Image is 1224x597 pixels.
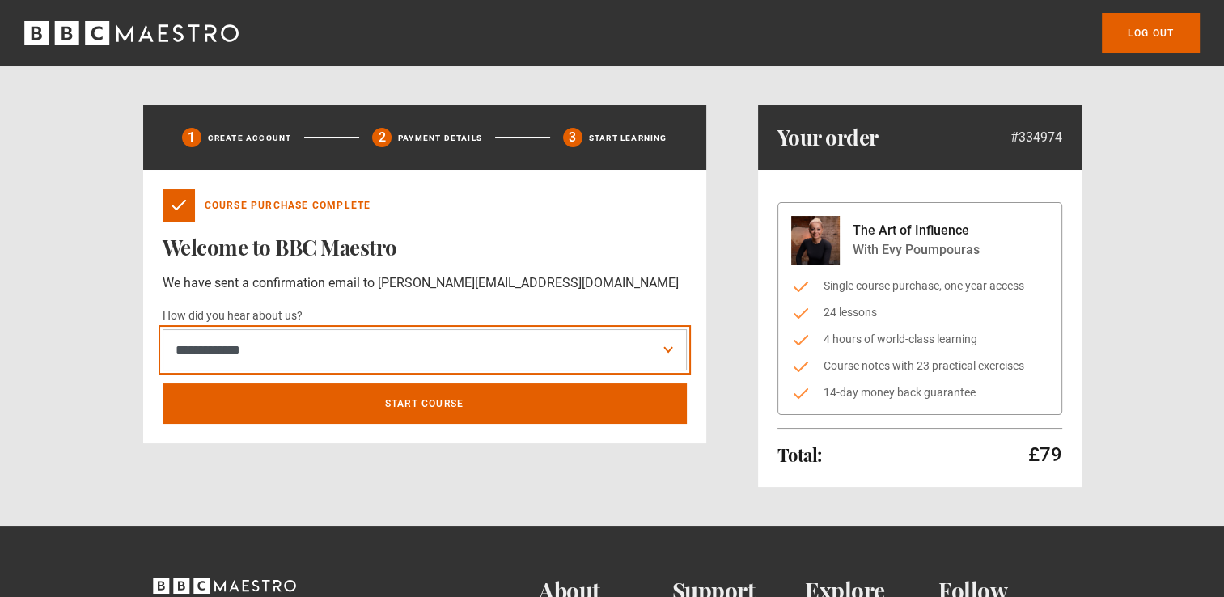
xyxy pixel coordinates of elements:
h1: Your order [777,125,879,150]
svg: BBC Maestro, back to top [153,578,296,594]
li: 4 hours of world-class learning [791,331,1048,348]
p: £79 [1028,442,1062,468]
li: Single course purchase, one year access [791,277,1048,294]
p: #334974 [1010,128,1062,147]
p: We have sent a confirmation email to [PERSON_NAME][EMAIL_ADDRESS][DOMAIN_NAME] [163,273,687,293]
h2: Total: [777,445,822,464]
label: How did you hear about us? [163,307,303,326]
a: Start course [163,383,687,424]
p: Course Purchase Complete [205,198,371,213]
div: 1 [182,128,201,147]
div: 2 [372,128,392,147]
p: With Evy Poumpouras [853,240,980,260]
li: 14-day money back guarantee [791,384,1048,401]
p: Payment details [398,132,482,144]
li: 24 lessons [791,304,1048,321]
p: Start learning [589,132,667,144]
svg: BBC Maestro [24,21,239,45]
div: 3 [563,128,582,147]
p: Create Account [208,132,292,144]
h1: Welcome to BBC Maestro [163,235,687,260]
li: Course notes with 23 practical exercises [791,358,1048,375]
p: The Art of Influence [853,221,980,240]
a: Log out [1102,13,1200,53]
